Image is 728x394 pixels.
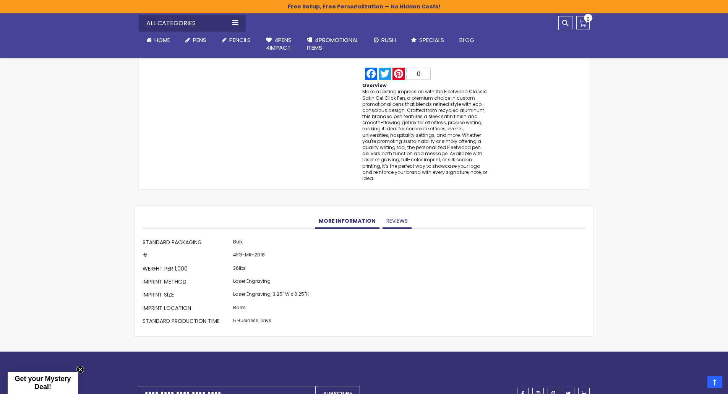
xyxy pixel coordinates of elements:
[8,372,78,394] div: Get your Mystery Deal!Close teaser
[193,36,206,44] span: Pens
[231,237,311,250] td: Bulk
[231,276,311,289] td: Laser Engraving
[378,68,392,80] a: Twitter
[364,68,378,80] a: Facebook
[143,237,231,250] th: Standard Packaging
[404,32,452,49] a: Specials
[576,16,590,29] a: 0
[143,302,231,315] th: Imprint Location
[231,302,311,315] td: Barrel
[299,32,366,57] a: 4PROMOTIONALITEMS
[315,214,379,229] a: More Information
[381,36,396,44] span: Rush
[139,32,178,49] a: Home
[154,36,170,44] span: Home
[143,250,231,263] th: #
[231,250,311,263] td: 4PG-MR-2018
[231,289,311,302] td: Laser Engraving: 3.25" W x 0.25"H
[143,289,231,302] th: Imprint Size
[231,263,311,276] td: 36lbs
[229,36,251,44] span: Pencils
[452,32,482,49] a: Blog
[258,32,299,57] a: 4Pens4impact
[587,15,590,23] span: 0
[419,36,444,44] span: Specials
[362,82,386,89] strong: Overview
[178,32,214,49] a: Pens
[143,276,231,289] th: Imprint Method
[143,316,231,329] th: Standard Production Time
[307,36,358,52] span: 4PROMOTIONAL ITEMS
[266,36,292,52] span: 4Pens 4impact
[383,214,412,229] a: Reviews
[76,366,84,373] button: Close teaser
[214,32,258,49] a: Pencils
[392,68,431,80] a: Pinterest0
[459,36,474,44] span: Blog
[417,71,420,77] span: 0
[366,32,404,49] a: Rush
[143,263,231,276] th: Weight per 1,000
[139,15,246,32] div: All Categories
[231,316,311,329] td: 5 Business Days
[362,89,489,182] div: Make a lasting impression with the Fleetwood Classic Satin Gel Click Pen, a premium choice in cus...
[707,376,722,388] a: Top
[15,375,71,391] span: Get your Mystery Deal!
